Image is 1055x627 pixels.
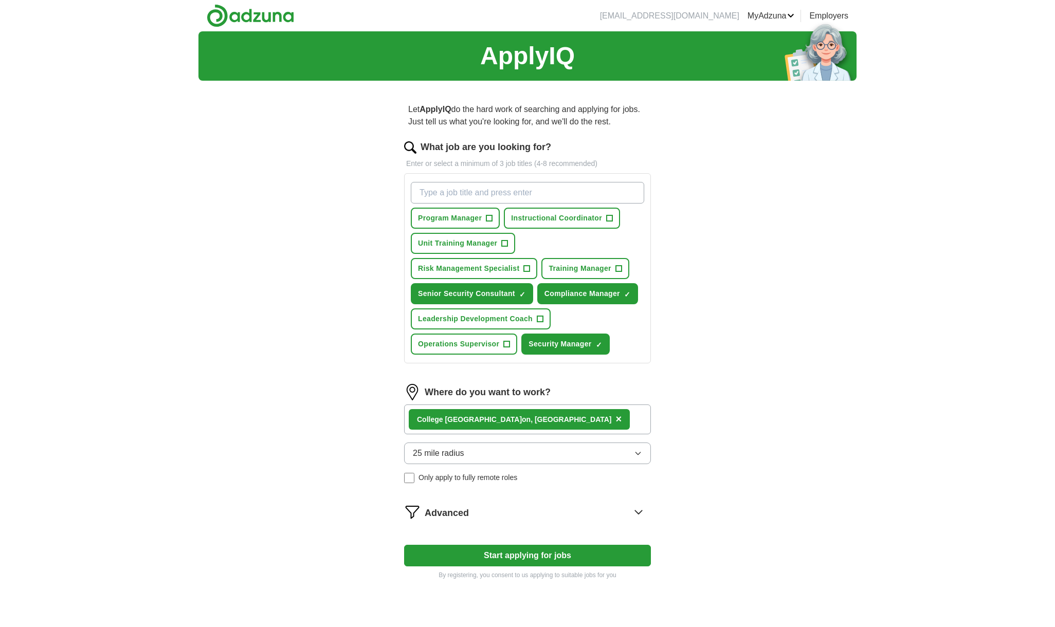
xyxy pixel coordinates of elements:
[417,415,522,423] strong: College [GEOGRAPHIC_DATA]
[511,213,602,224] span: Instructional Coordinator
[404,570,651,580] p: By registering, you consent to us applying to suitable jobs for you
[624,290,630,299] span: ✓
[404,141,416,154] img: search.png
[529,339,591,349] span: Security Manager
[809,10,848,22] a: Employers
[404,473,414,483] input: Only apply to fully remote roles
[420,105,451,114] strong: ApplyIQ
[418,339,499,349] span: Operations Supervisor
[425,506,469,520] span: Advanced
[404,99,651,132] p: Let do the hard work of searching and applying for jobs. Just tell us what you're looking for, an...
[418,314,533,324] span: Leadership Development Coach
[537,283,638,304] button: Compliance Manager✓
[596,341,602,349] span: ✓
[544,288,620,299] span: Compliance Manager
[748,10,795,22] a: MyAdzuna
[411,283,533,304] button: Senior Security Consultant✓
[421,140,551,154] label: What job are you looking for?
[411,334,517,355] button: Operations Supervisor
[411,208,500,229] button: Program Manager
[541,258,629,279] button: Training Manager
[411,308,551,329] button: Leadership Development Coach
[404,504,421,520] img: filter
[404,158,651,169] p: Enter or select a minimum of 3 job titles (4-8 recommended)
[404,545,651,566] button: Start applying for jobs
[418,213,482,224] span: Program Manager
[411,258,537,279] button: Risk Management Specialist
[417,414,612,425] div: on, [GEOGRAPHIC_DATA]
[616,413,622,425] span: ×
[504,208,620,229] button: Instructional Coordinator
[480,38,575,75] h1: ApplyIQ
[207,4,294,27] img: Adzuna logo
[425,385,551,399] label: Where do you want to work?
[411,182,644,204] input: Type a job title and press enter
[418,263,519,274] span: Risk Management Specialist
[411,233,515,254] button: Unit Training Manager
[521,334,609,355] button: Security Manager✓
[404,384,421,400] img: location.png
[519,290,525,299] span: ✓
[616,412,622,427] button: ×
[404,442,651,464] button: 25 mile radius
[549,263,611,274] span: Training Manager
[418,238,497,249] span: Unit Training Manager
[413,447,464,459] span: 25 mile radius
[600,10,739,22] li: [EMAIL_ADDRESS][DOMAIN_NAME]
[419,472,517,483] span: Only apply to fully remote roles
[418,288,515,299] span: Senior Security Consultant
